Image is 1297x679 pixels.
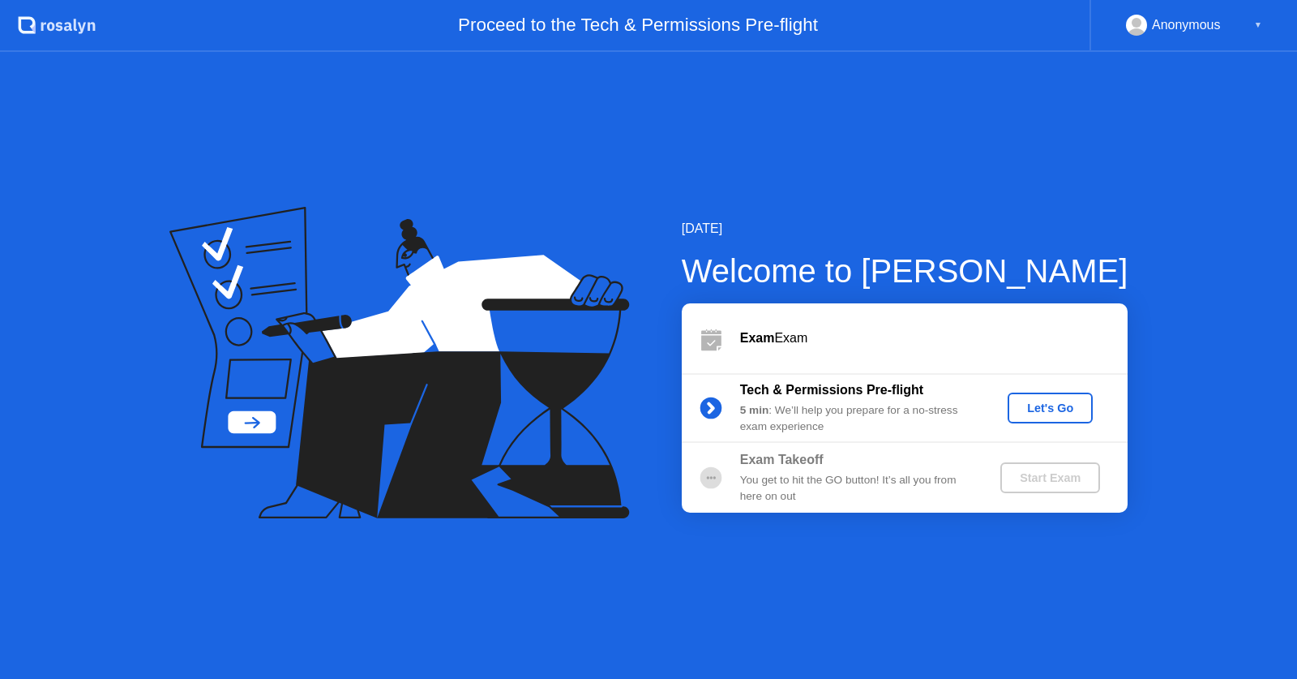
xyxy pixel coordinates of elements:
b: Exam Takeoff [740,453,824,466]
b: 5 min [740,404,769,416]
button: Start Exam [1000,462,1100,493]
b: Exam [740,331,775,345]
div: ▼ [1254,15,1262,36]
div: Start Exam [1007,471,1094,484]
b: Tech & Permissions Pre-flight [740,383,923,397]
button: Let's Go [1008,393,1093,423]
div: [DATE] [682,219,1128,239]
div: Anonymous [1152,15,1221,36]
div: Exam [740,329,1128,348]
div: Let's Go [1014,402,1086,415]
div: Welcome to [PERSON_NAME] [682,247,1128,295]
div: You get to hit the GO button! It’s all you from here on out [740,472,974,505]
div: : We’ll help you prepare for a no-stress exam experience [740,402,974,436]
